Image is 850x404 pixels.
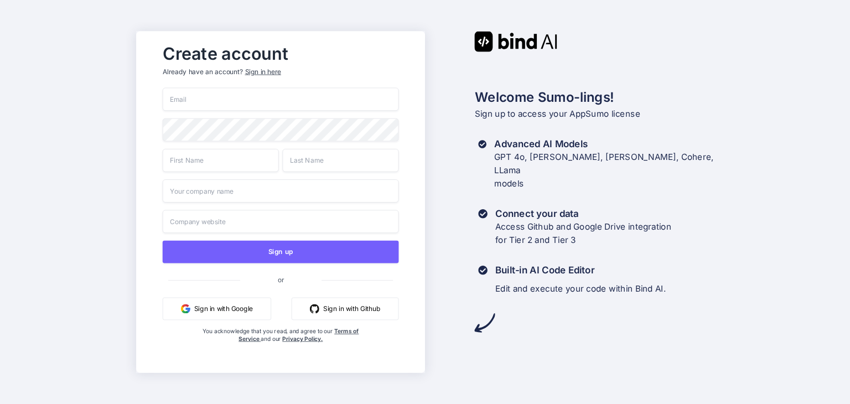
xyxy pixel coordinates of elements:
button: Sign up [162,241,398,263]
input: Email [162,87,398,111]
img: github [310,304,319,313]
p: Access Github and Google Drive integration for Tier 2 and Tier 3 [495,220,671,247]
input: Your company name [162,179,398,203]
img: Bind AI logo [474,31,557,51]
h2: Welcome Sumo-lings! [474,90,714,105]
h3: Advanced AI Models [494,138,714,151]
span: or [240,268,321,291]
input: First Name [162,149,278,172]
p: Sign up to access your AppSumo license [474,107,714,121]
div: Sign in here [245,67,281,76]
div: You acknowledge that you read, and agree to our and our [202,328,360,365]
button: Sign in with Github [292,298,399,320]
a: Terms of Service [239,328,359,342]
a: Privacy Policy. [282,335,323,343]
h2: Create account [162,46,398,61]
input: Company website [162,210,398,233]
img: arrow [474,313,495,333]
p: Already have an account? [162,67,398,76]
img: google [181,304,190,313]
button: Sign in with Google [162,298,271,320]
p: Edit and execute your code within Bind AI. [495,283,666,296]
h3: Built-in AI Code Editor [495,264,666,277]
input: Last Name [282,149,398,172]
h3: Connect your data [495,208,671,221]
p: GPT 4o, [PERSON_NAME], [PERSON_NAME], Cohere, LLama models [494,151,714,190]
